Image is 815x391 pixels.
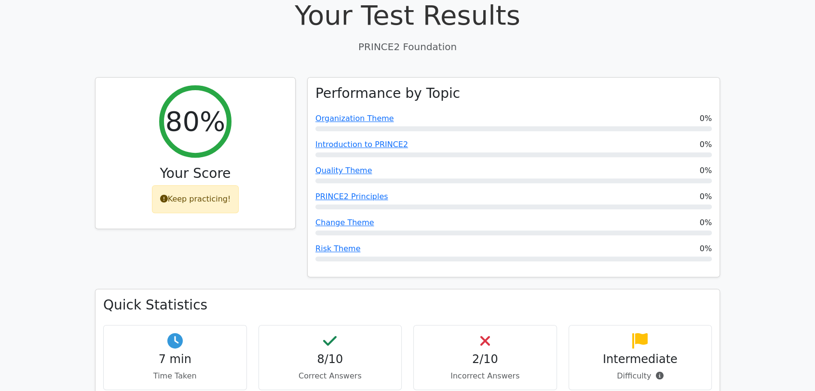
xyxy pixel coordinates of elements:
a: Organization Theme [315,114,394,123]
a: Introduction to PRINCE2 [315,140,408,149]
p: Correct Answers [267,370,394,382]
h4: 8/10 [267,352,394,366]
span: 0% [700,243,712,255]
a: Quality Theme [315,166,372,175]
p: Incorrect Answers [421,370,549,382]
h3: Quick Statistics [103,297,712,313]
span: 0% [700,139,712,150]
div: Keep practicing! [152,185,239,213]
h4: 2/10 [421,352,549,366]
span: 0% [700,217,712,229]
span: 0% [700,165,712,176]
h3: Performance by Topic [315,85,460,102]
a: Change Theme [315,218,374,227]
h4: Intermediate [577,352,704,366]
span: 0% [700,191,712,202]
p: Time Taken [111,370,239,382]
h4: 7 min [111,352,239,366]
h3: Your Score [103,165,287,182]
a: PRINCE2 Principles [315,192,388,201]
a: Risk Theme [315,244,360,253]
p: PRINCE2 Foundation [95,40,720,54]
h2: 80% [165,105,225,137]
p: Difficulty [577,370,704,382]
span: 0% [700,113,712,124]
